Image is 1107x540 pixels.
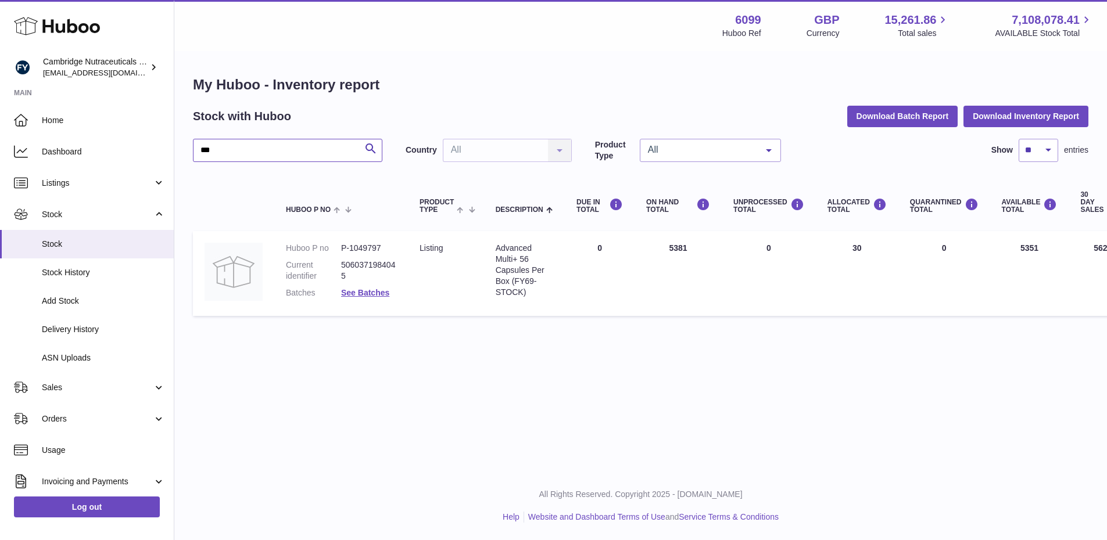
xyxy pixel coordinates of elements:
[733,198,804,214] div: UNPROCESSED Total
[847,106,958,127] button: Download Batch Report
[995,12,1093,39] a: 7,108,078.41 AVAILABLE Stock Total
[341,260,396,282] dd: 5060371984045
[735,12,761,28] strong: 6099
[42,115,165,126] span: Home
[496,243,553,297] div: Advanced Multi+ 56 Capsules Per Box (FY69-STOCK)
[576,198,623,214] div: DUE IN TOTAL
[496,206,543,214] span: Description
[722,28,761,39] div: Huboo Ref
[42,209,153,220] span: Stock
[942,243,947,253] span: 0
[995,28,1093,39] span: AVAILABLE Stock Total
[645,144,757,156] span: All
[184,489,1098,500] p: All Rights Reserved. Copyright 2025 - [DOMAIN_NAME]
[193,109,291,124] h2: Stock with Huboo
[42,178,153,189] span: Listings
[420,243,443,253] span: listing
[42,413,153,424] span: Orders
[528,512,665,521] a: Website and Dashboard Terms of Use
[816,231,898,316] td: 30
[635,231,722,316] td: 5381
[884,12,936,28] span: 15,261.86
[43,56,148,78] div: Cambridge Nutraceuticals Ltd
[42,382,153,393] span: Sales
[14,496,160,517] a: Log out
[524,512,779,523] li: and
[286,260,341,282] dt: Current identifier
[1002,198,1058,214] div: AVAILABLE Total
[898,28,950,39] span: Total sales
[990,231,1069,316] td: 5351
[963,106,1088,127] button: Download Inventory Report
[42,352,165,363] span: ASN Uploads
[42,476,153,487] span: Invoicing and Payments
[205,243,263,301] img: product image
[565,231,635,316] td: 0
[14,59,31,76] img: huboo@camnutra.com
[341,243,396,254] dd: P-1049797
[193,75,1088,94] h1: My Huboo - Inventory report
[286,243,341,254] dt: Huboo P no
[807,28,840,39] div: Currency
[646,198,710,214] div: ON HAND Total
[42,324,165,335] span: Delivery History
[722,231,816,316] td: 0
[286,206,331,214] span: Huboo P no
[420,199,454,214] span: Product Type
[43,68,171,77] span: [EMAIL_ADDRESS][DOMAIN_NAME]
[814,12,839,28] strong: GBP
[286,287,341,298] dt: Batches
[884,12,950,39] a: 15,261.86 Total sales
[42,239,165,250] span: Stock
[1012,12,1080,28] span: 7,108,078.41
[503,512,520,521] a: Help
[595,139,634,161] label: Product Type
[910,198,979,214] div: QUARANTINED Total
[42,146,165,157] span: Dashboard
[341,288,389,297] a: See Batches
[406,145,437,156] label: Country
[827,198,887,214] div: ALLOCATED Total
[991,145,1013,156] label: Show
[679,512,779,521] a: Service Terms & Conditions
[42,267,165,278] span: Stock History
[42,445,165,456] span: Usage
[1064,145,1088,156] span: entries
[42,296,165,307] span: Add Stock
